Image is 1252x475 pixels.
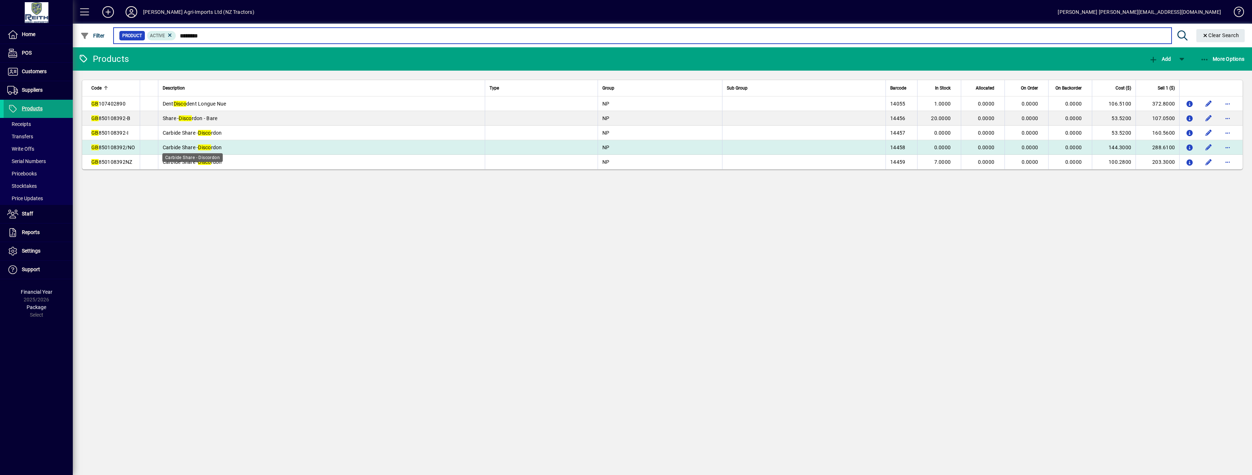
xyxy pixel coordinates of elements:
span: Suppliers [22,87,43,93]
button: Clear [1196,29,1245,42]
em: GB [91,130,99,136]
span: Stocktakes [7,183,37,189]
span: Write Offs [7,146,34,152]
td: 372.8000 [1136,96,1179,111]
span: In Stock [935,84,951,92]
span: More Options [1200,56,1245,62]
em: GB [91,159,99,165]
div: In Stock [922,84,957,92]
span: 850108392-I [91,130,128,136]
em: Disco [198,130,211,136]
button: Edit [1203,127,1215,139]
span: Support [22,266,40,272]
td: 106.5100 [1092,96,1136,111]
span: 0.0000 [1065,115,1082,121]
span: Reports [22,229,40,235]
button: Edit [1203,98,1215,110]
mat-chip: Activation Status: Active [147,31,176,40]
span: 0.0000 [934,145,951,150]
div: Group [602,84,717,92]
div: Products [78,53,129,65]
span: 14458 [890,145,905,150]
span: 20.0000 [931,115,951,121]
span: 0.0000 [1065,145,1082,150]
button: More Options [1198,52,1247,66]
button: More options [1222,142,1233,153]
em: Disco [198,159,211,165]
span: 7.0000 [934,159,951,165]
a: Pricebooks [4,167,73,180]
a: Suppliers [4,81,73,99]
button: Filter [79,29,107,42]
td: 107.0500 [1136,111,1179,126]
span: 0.0000 [978,115,995,121]
span: Serial Numbers [7,158,46,164]
span: Sell 1 ($) [1158,84,1175,92]
span: 107402890 [91,101,126,107]
span: Staff [22,211,33,217]
a: Write Offs [4,143,73,155]
span: Carbide Share - rdon [163,159,222,165]
div: On Order [1009,84,1045,92]
button: Edit [1203,112,1215,124]
span: 0.0000 [934,130,951,136]
a: POS [4,44,73,62]
span: Clear Search [1202,32,1239,38]
a: Reports [4,223,73,242]
div: Code [91,84,135,92]
span: Allocated [976,84,994,92]
span: Carbide Share - rdon [163,130,222,136]
em: Disco [174,101,186,107]
span: 850108392NZ [91,159,132,165]
a: Price Updates [4,192,73,205]
span: On Order [1021,84,1038,92]
span: Type [490,84,499,92]
button: Add [1147,52,1173,66]
div: Allocated [966,84,1001,92]
span: 0.0000 [1022,159,1038,165]
span: Pricebooks [7,171,37,177]
a: Settings [4,242,73,260]
td: 203.3000 [1136,155,1179,169]
span: 0.0000 [1022,115,1038,121]
span: 0.0000 [978,101,995,107]
span: 1.0000 [934,101,951,107]
span: On Backorder [1055,84,1082,92]
span: 0.0000 [1022,101,1038,107]
span: NP [602,159,610,165]
span: 0.0000 [1065,130,1082,136]
button: Edit [1203,156,1215,168]
button: Profile [120,5,143,19]
button: More options [1222,127,1233,139]
span: 0.0000 [978,145,995,150]
span: Package [27,304,46,310]
span: 0.0000 [978,159,995,165]
span: 0.0000 [1022,130,1038,136]
span: Home [22,31,35,37]
a: Staff [4,205,73,223]
div: Description [163,84,481,92]
button: Add [96,5,120,19]
div: Type [490,84,593,92]
span: Group [602,84,614,92]
span: NP [602,145,610,150]
span: 850108392-B [91,115,130,121]
span: Code [91,84,102,92]
span: Transfers [7,134,33,139]
em: GB [91,145,99,150]
span: NP [602,115,610,121]
span: Sub Group [727,84,748,92]
span: 0.0000 [1065,159,1082,165]
span: 0.0000 [978,130,995,136]
a: Support [4,261,73,279]
td: 144.3000 [1092,140,1136,155]
div: [PERSON_NAME] [PERSON_NAME][EMAIL_ADDRESS][DOMAIN_NAME] [1058,6,1221,18]
span: Settings [22,248,40,254]
span: NP [602,101,610,107]
span: 850108392/NO [91,145,135,150]
span: NP [602,130,610,136]
a: Knowledge Base [1228,1,1243,25]
button: More options [1222,156,1233,168]
span: Cost ($) [1116,84,1131,92]
span: 14456 [890,115,905,121]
